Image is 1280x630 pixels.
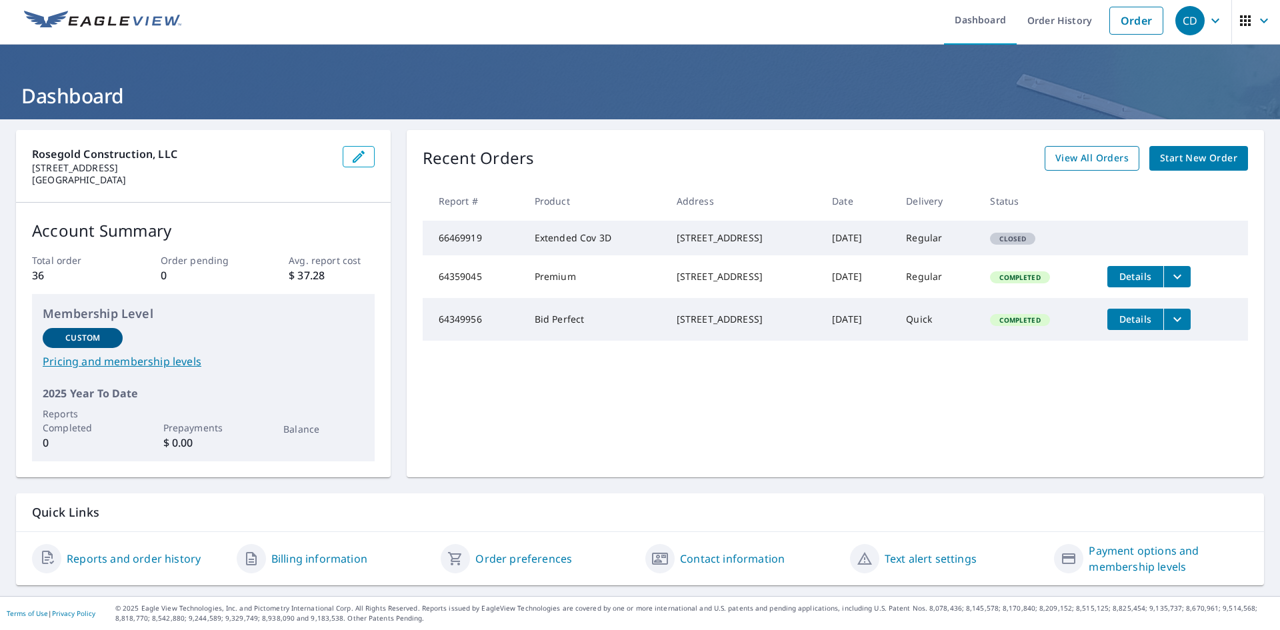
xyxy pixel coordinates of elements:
p: $ 37.28 [289,267,374,283]
a: Start New Order [1149,146,1248,171]
img: EV Logo [24,11,181,31]
p: Balance [283,422,363,436]
p: Reports Completed [43,407,123,435]
span: Details [1115,270,1155,283]
p: Total order [32,253,117,267]
p: Membership Level [43,305,364,323]
a: Text alert settings [885,551,977,567]
button: detailsBtn-64349956 [1107,309,1163,330]
div: [STREET_ADDRESS] [677,270,811,283]
a: Privacy Policy [52,609,95,618]
p: Account Summary [32,219,375,243]
td: [DATE] [821,255,895,298]
p: [GEOGRAPHIC_DATA] [32,174,332,186]
span: View All Orders [1055,150,1129,167]
h1: Dashboard [16,82,1264,109]
a: Payment options and membership levels [1089,543,1248,575]
a: Billing information [271,551,367,567]
p: Custom [65,332,100,344]
span: Details [1115,313,1155,325]
p: Recent Orders [423,146,535,171]
td: Quick [895,298,979,341]
div: CD [1175,6,1205,35]
th: Report # [423,181,524,221]
p: Order pending [161,253,246,267]
td: [DATE] [821,298,895,341]
p: Prepayments [163,421,243,435]
td: Bid Perfect [524,298,666,341]
p: $ 0.00 [163,435,243,451]
td: Extended Cov 3D [524,221,666,255]
span: Completed [991,315,1048,325]
a: Order preferences [475,551,572,567]
td: [DATE] [821,221,895,255]
span: Start New Order [1160,150,1237,167]
td: Premium [524,255,666,298]
span: Closed [991,234,1034,243]
p: © 2025 Eagle View Technologies, Inc. and Pictometry International Corp. All Rights Reserved. Repo... [115,603,1273,623]
td: 66469919 [423,221,524,255]
p: 36 [32,267,117,283]
a: Pricing and membership levels [43,353,364,369]
p: Rosegold Construction, LLC [32,146,332,162]
p: [STREET_ADDRESS] [32,162,332,174]
button: detailsBtn-64359045 [1107,266,1163,287]
a: Terms of Use [7,609,48,618]
span: Completed [991,273,1048,282]
p: 2025 Year To Date [43,385,364,401]
th: Address [666,181,821,221]
th: Delivery [895,181,979,221]
a: Reports and order history [67,551,201,567]
button: filesDropdownBtn-64349956 [1163,309,1191,330]
td: Regular [895,255,979,298]
div: [STREET_ADDRESS] [677,231,811,245]
button: filesDropdownBtn-64359045 [1163,266,1191,287]
a: View All Orders [1045,146,1139,171]
a: Contact information [680,551,785,567]
td: 64349956 [423,298,524,341]
th: Product [524,181,666,221]
a: Order [1109,7,1163,35]
p: 0 [161,267,246,283]
td: Regular [895,221,979,255]
th: Status [979,181,1097,221]
div: [STREET_ADDRESS] [677,313,811,326]
p: Avg. report cost [289,253,374,267]
p: 0 [43,435,123,451]
p: | [7,609,95,617]
th: Date [821,181,895,221]
p: Quick Links [32,504,1248,521]
td: 64359045 [423,255,524,298]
